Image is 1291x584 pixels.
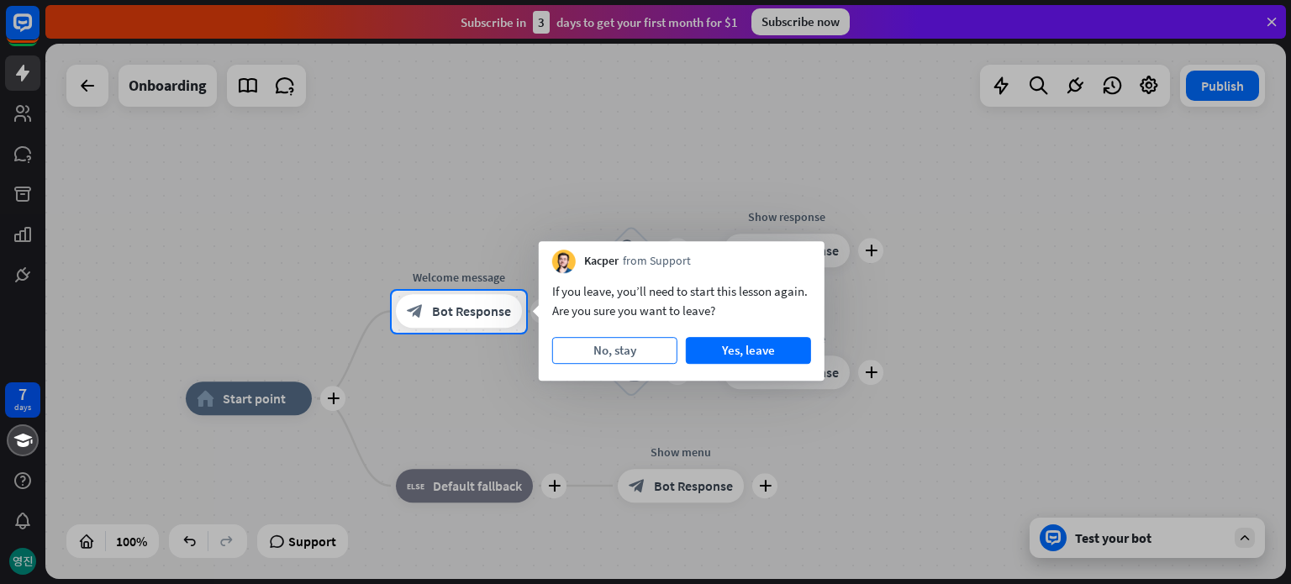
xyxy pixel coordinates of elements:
div: If you leave, you’ll need to start this lesson again. Are you sure you want to leave? [552,281,811,320]
span: from Support [623,253,691,270]
span: Kacper [584,253,619,270]
button: No, stay [552,337,677,364]
button: Yes, leave [686,337,811,364]
button: Open LiveChat chat widget [13,7,64,57]
i: block_bot_response [407,303,424,320]
span: Bot Response [432,303,511,320]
